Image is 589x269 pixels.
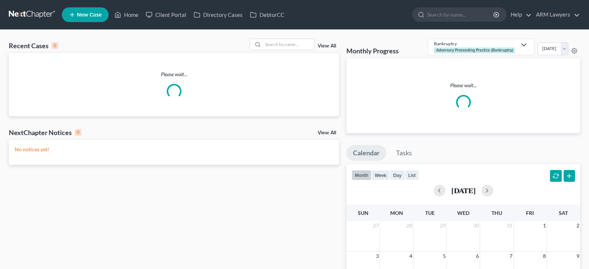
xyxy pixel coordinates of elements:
[457,210,469,216] span: Wed
[576,221,580,230] span: 2
[434,40,516,47] div: Bankruptcy
[358,210,368,216] span: Sun
[318,43,336,49] a: View All
[542,252,547,261] span: 8
[532,8,580,21] a: ARM Lawyers
[559,210,568,216] span: Sat
[509,252,513,261] span: 7
[142,8,190,21] a: Client Portal
[576,252,580,261] span: 9
[346,145,386,161] a: Calendar
[375,252,380,261] span: 3
[371,170,390,180] button: week
[409,252,413,261] span: 4
[491,210,502,216] span: Thu
[390,170,405,180] button: day
[9,128,81,137] div: NextChapter Notices
[475,252,480,261] span: 6
[526,210,534,216] span: Fri
[389,145,419,161] a: Tasks
[15,146,333,153] p: No notices yet!
[9,41,58,50] div: Recent Cases
[506,221,513,230] span: 31
[246,8,288,21] a: DebtorCC
[372,221,380,230] span: 27
[427,8,494,21] input: Search by name...
[405,170,419,180] button: list
[9,71,339,78] p: Please wait...
[263,39,314,50] input: Search by name...
[425,210,435,216] span: Tue
[542,221,547,230] span: 1
[451,187,476,194] h2: [DATE]
[390,210,403,216] span: Mon
[434,47,515,53] div: Adversary Proceeding Practice (Bankruptcy)
[439,221,447,230] span: 29
[352,170,371,180] button: month
[190,8,246,21] a: Directory Cases
[472,221,480,230] span: 30
[318,130,336,135] a: View All
[507,8,532,21] a: Help
[52,42,58,49] div: 0
[75,129,81,136] div: 0
[346,46,399,55] h3: Monthly Progress
[406,221,413,230] span: 28
[352,82,574,89] p: Please wait...
[442,252,447,261] span: 5
[111,8,142,21] a: Home
[77,12,102,18] span: New Case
